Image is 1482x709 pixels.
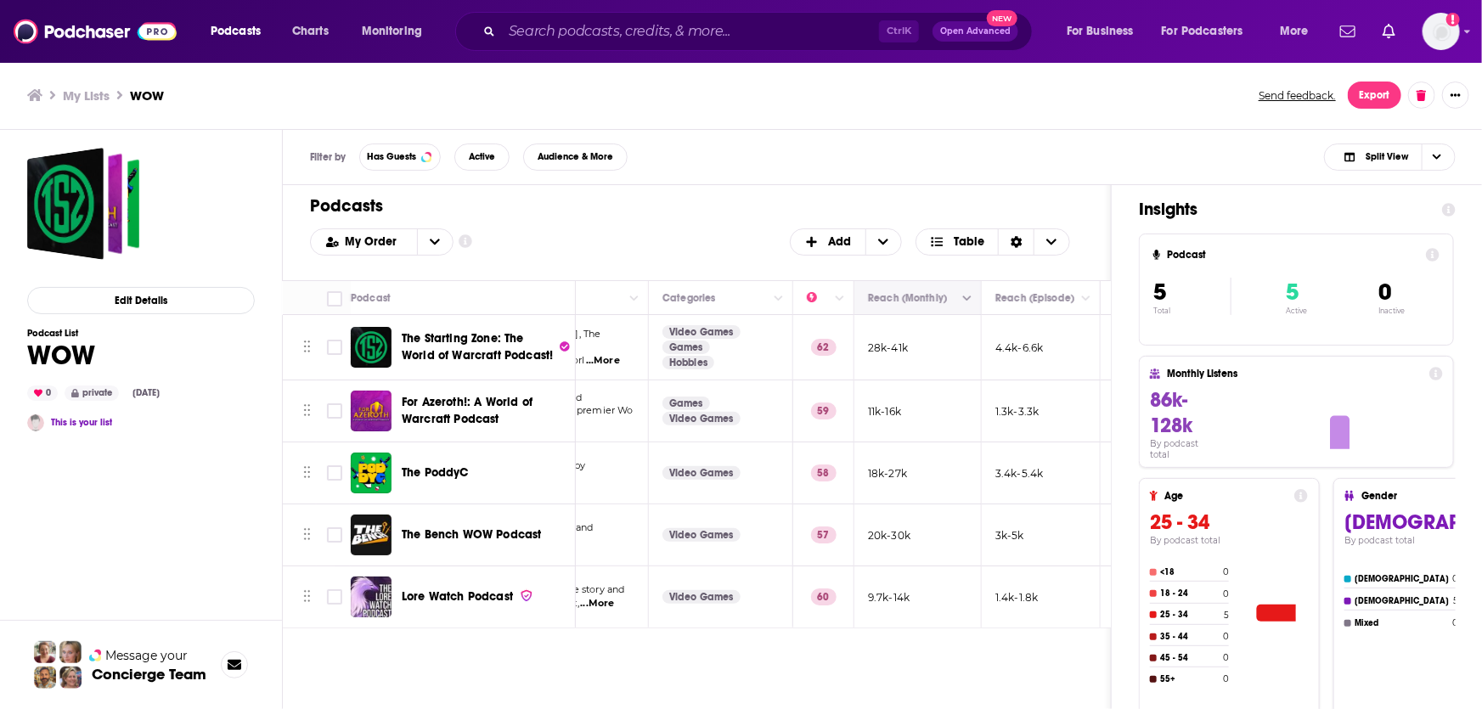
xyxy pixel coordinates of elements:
button: Column Actions [1076,289,1096,309]
button: Show More Button [1442,82,1469,109]
span: ...More [580,597,614,611]
span: Monitoring [362,20,422,43]
button: Has Guests [359,143,441,171]
span: Ctrl K [879,20,919,42]
span: New [987,10,1017,26]
div: 0 [27,385,58,401]
a: For Azeroth!: A World of Warcraft Podcast [402,394,570,428]
h4: 0 [1223,566,1229,577]
h4: 45 - 54 [1160,653,1220,663]
button: Column Actions [624,289,645,309]
img: Jon Profile [34,667,56,689]
span: Lore Watch Podcast [402,589,513,604]
h4: Age [1164,490,1288,502]
h2: Choose View [1324,143,1456,171]
p: 28k-41k [868,340,908,355]
img: Lore Watch Podcast [351,577,392,617]
a: Hobbies [662,356,714,369]
span: lore of Blizzard titles including World of Warcraft, [348,597,579,609]
p: 3.4k-5.4k [995,466,1044,481]
span: 5 [1286,278,1299,307]
span: Toggle select row [327,403,342,419]
button: Move [301,335,313,360]
button: Column Actions [957,289,978,309]
h1: WOW [27,339,166,372]
button: Export [1348,82,1401,109]
span: For Azeroth!: A World of Warcraft Podcast [402,395,533,426]
button: open menu [350,18,444,45]
h4: 18 - 24 [1160,588,1220,599]
span: The Bench WOW Podcast [402,527,542,542]
span: Active [469,152,495,161]
input: Search podcasts, credits, & more... [502,18,879,45]
button: Show profile menu [1423,13,1460,50]
a: Charts [281,18,339,45]
a: Video Games [662,325,741,339]
p: 20k-30k [868,528,910,543]
span: Podcasts [211,20,261,43]
span: Charts [292,20,329,43]
a: Games [662,397,710,410]
a: Podchaser - Follow, Share and Rate Podcasts [14,15,177,48]
p: 11k-16k [868,404,901,419]
h4: Monthly Listens [1167,368,1422,380]
p: 1.3k-3.3k [995,404,1040,419]
p: 57 [811,526,837,543]
p: Active [1286,307,1307,315]
a: The Bench WOW Podcast [402,526,542,543]
a: Games [662,340,710,354]
img: User Profile [1423,13,1460,50]
div: Podcast [351,288,391,308]
span: Toggle select row [327,589,342,605]
a: Lore Watch Podcast [402,588,533,605]
h4: Podcast [1167,249,1419,261]
span: Audience & More [538,152,613,161]
h4: 0 [1452,617,1458,628]
h3: WOW [130,87,164,104]
span: The PoddyC [402,465,469,480]
span: 5 [1153,278,1166,307]
h4: 0 [1452,573,1458,584]
h4: By podcast total [1150,438,1220,460]
h4: 0 [1223,652,1229,663]
a: My Lists [63,87,110,104]
h3: Filter by [310,151,346,163]
button: Open AdvancedNew [933,21,1018,42]
h3: Concierge Team [92,666,206,683]
h4: 55+ [1160,674,1220,684]
h3: 25 - 34 [1150,509,1308,535]
span: 86k-128k [1150,387,1192,438]
h1: Podcasts [310,195,1070,217]
a: Show notifications dropdown [1376,17,1402,46]
p: Inactive [1378,307,1405,315]
a: Video Games [662,412,741,425]
button: open menu [311,236,417,248]
h4: 0 [1223,631,1229,642]
h4: By podcast total [1150,535,1308,546]
img: verified Badge [520,588,533,603]
span: More [1280,20,1309,43]
span: Table [954,236,984,248]
div: Sort Direction [998,229,1034,255]
p: 60 [811,588,837,605]
button: Move [866,288,966,308]
button: Move [301,398,313,424]
a: Pickaxe [27,414,44,431]
button: + Add [790,228,902,256]
p: 62 [811,339,837,356]
a: WOW [27,148,139,260]
span: For Podcasters [1162,20,1243,43]
h4: 0 [1223,588,1229,599]
div: Search podcasts, credits, & more... [471,12,1049,51]
h4: 5 [1224,610,1229,621]
a: The PoddyC [351,453,392,493]
span: Toggle select row [327,340,342,355]
img: Barbara Profile [59,667,82,689]
span: ...More [586,354,620,368]
img: Jules Profile [59,641,82,663]
button: Edit Details [27,287,255,314]
svg: Add a profile image [1446,13,1460,26]
button: Column Actions [769,289,789,309]
h2: Choose View [916,228,1071,256]
h3: Podcast List [27,328,166,339]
